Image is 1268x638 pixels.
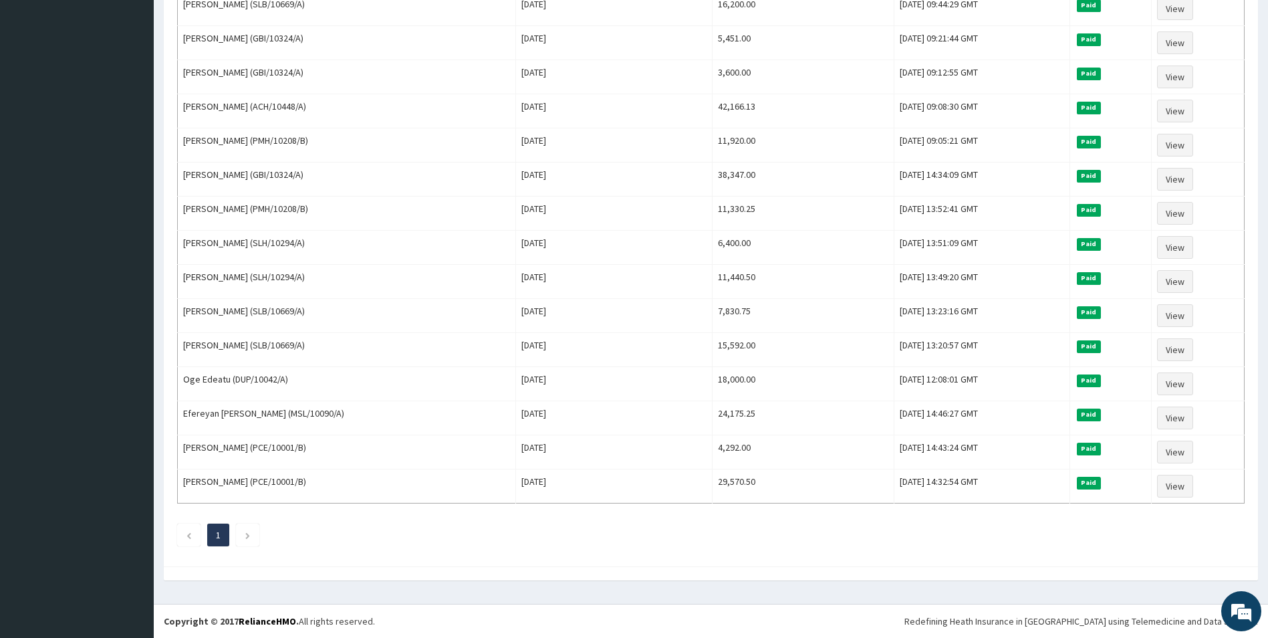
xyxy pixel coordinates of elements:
td: [DATE] 14:32:54 GMT [894,469,1070,504]
td: 3,600.00 [712,60,894,94]
a: View [1157,236,1193,259]
td: [DATE] [515,60,712,94]
span: Paid [1077,272,1101,284]
td: [DATE] [515,469,712,504]
td: [DATE] 13:20:57 GMT [894,333,1070,367]
a: View [1157,202,1193,225]
td: [DATE] 13:51:09 GMT [894,231,1070,265]
td: [DATE] [515,197,712,231]
td: 11,330.25 [712,197,894,231]
td: 15,592.00 [712,333,894,367]
td: Oge Edeatu (DUP/10042/A) [178,367,516,401]
td: [DATE] [515,26,712,60]
img: d_794563401_company_1708531726252_794563401 [25,67,54,100]
span: Paid [1077,33,1101,45]
span: We're online! [78,169,184,304]
td: [DATE] 09:08:30 GMT [894,94,1070,128]
td: [DATE] [515,333,712,367]
a: View [1157,407,1193,429]
a: Next page [245,529,251,541]
td: 5,451.00 [712,26,894,60]
span: Paid [1077,340,1101,352]
strong: Copyright © 2017 . [164,615,299,627]
div: Minimize live chat window [219,7,251,39]
td: [PERSON_NAME] (PCE/10001/B) [178,469,516,504]
td: [PERSON_NAME] (SLB/10669/A) [178,333,516,367]
span: Paid [1077,238,1101,250]
td: [PERSON_NAME] (SLH/10294/A) [178,265,516,299]
td: [DATE] 14:43:24 GMT [894,435,1070,469]
a: View [1157,338,1193,361]
td: [DATE] 14:34:09 GMT [894,163,1070,197]
td: [DATE] [515,265,712,299]
td: [DATE] [515,435,712,469]
textarea: Type your message and hit 'Enter' [7,365,255,412]
span: Paid [1077,306,1101,318]
td: [DATE] [515,128,712,163]
td: [DATE] [515,367,712,401]
td: [DATE] [515,94,712,128]
td: [DATE] 13:23:16 GMT [894,299,1070,333]
td: 38,347.00 [712,163,894,197]
footer: All rights reserved. [154,604,1268,638]
td: [PERSON_NAME] (ACH/10448/A) [178,94,516,128]
a: View [1157,373,1193,395]
td: 7,830.75 [712,299,894,333]
td: [DATE] 12:08:01 GMT [894,367,1070,401]
a: Page 1 is your current page [216,529,221,541]
td: 11,920.00 [712,128,894,163]
span: Paid [1077,443,1101,455]
td: Efereyan [PERSON_NAME] (MSL/10090/A) [178,401,516,435]
td: [PERSON_NAME] (GBI/10324/A) [178,163,516,197]
span: Paid [1077,102,1101,114]
td: 6,400.00 [712,231,894,265]
a: View [1157,168,1193,191]
a: View [1157,100,1193,122]
td: [DATE] 13:49:20 GMT [894,265,1070,299]
td: 4,292.00 [712,435,894,469]
td: [DATE] 09:05:21 GMT [894,128,1070,163]
a: View [1157,475,1193,498]
td: [PERSON_NAME] (GBI/10324/A) [178,26,516,60]
div: Redefining Heath Insurance in [GEOGRAPHIC_DATA] using Telemedicine and Data Science! [904,615,1258,628]
td: [PERSON_NAME] (GBI/10324/A) [178,60,516,94]
span: Paid [1077,375,1101,387]
td: [DATE] [515,231,712,265]
a: View [1157,270,1193,293]
a: View [1157,304,1193,327]
td: [PERSON_NAME] (PMH/10208/B) [178,197,516,231]
td: [DATE] 14:46:27 GMT [894,401,1070,435]
a: RelianceHMO [239,615,296,627]
td: [DATE] [515,163,712,197]
td: [PERSON_NAME] (SLB/10669/A) [178,299,516,333]
a: View [1157,31,1193,54]
td: [PERSON_NAME] (PCE/10001/B) [178,435,516,469]
td: [DATE] 13:52:41 GMT [894,197,1070,231]
span: Paid [1077,477,1101,489]
a: View [1157,134,1193,156]
td: 42,166.13 [712,94,894,128]
span: Paid [1077,170,1101,182]
span: Paid [1077,68,1101,80]
td: [DATE] 09:21:44 GMT [894,26,1070,60]
td: [DATE] [515,299,712,333]
td: 29,570.50 [712,469,894,504]
td: [DATE] [515,401,712,435]
td: 24,175.25 [712,401,894,435]
td: [PERSON_NAME] (SLH/10294/A) [178,231,516,265]
td: 11,440.50 [712,265,894,299]
td: [DATE] 09:12:55 GMT [894,60,1070,94]
span: Paid [1077,204,1101,216]
span: Paid [1077,409,1101,421]
div: Chat with us now [70,75,225,92]
span: Paid [1077,136,1101,148]
td: [PERSON_NAME] (PMH/10208/B) [178,128,516,163]
a: Previous page [186,529,192,541]
a: View [1157,441,1193,463]
a: View [1157,66,1193,88]
td: 18,000.00 [712,367,894,401]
